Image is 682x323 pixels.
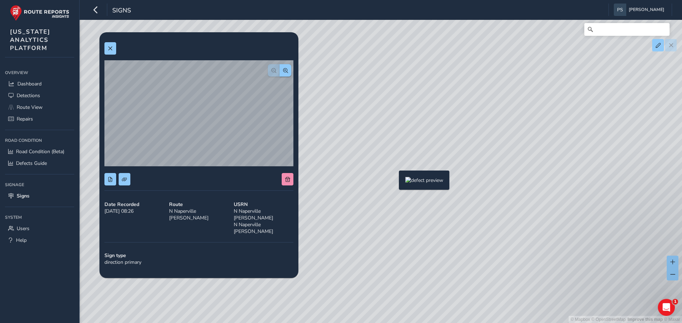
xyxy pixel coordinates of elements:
a: Help [5,234,74,246]
strong: Sign type [104,252,293,259]
span: 1 [672,299,678,305]
a: Defects Guide [5,157,74,169]
strong: Route [169,201,229,208]
span: Help [16,237,27,244]
span: Route View [17,104,43,111]
div: [DATE] 08:26 [102,199,167,237]
span: Detections [17,92,40,99]
button: [PERSON_NAME] [614,4,667,16]
img: diamond-layout [614,4,626,16]
span: [PERSON_NAME] [629,4,664,16]
span: Defects Guide [16,160,47,167]
div: N Naperville [PERSON_NAME] [167,199,231,237]
a: Road Condition (Beta) [5,146,74,157]
a: Repairs [5,113,74,125]
a: Detections [5,90,74,101]
span: Users [17,225,29,232]
img: rr logo [10,5,69,21]
span: [US_STATE] ANALYTICS PLATFORM [10,28,50,52]
a: Signs [5,190,74,202]
div: Road Condition [5,135,74,146]
span: Repairs [17,116,33,122]
div: direction primary [102,250,296,268]
span: Signs [112,6,131,16]
div: System [5,212,74,223]
span: Road Condition (Beta) [16,148,64,155]
a: Users [5,223,74,234]
div: Overview [5,67,74,78]
div: Signage [5,179,74,190]
iframe: Intercom live chat [658,299,675,316]
span: Signs [17,193,29,199]
strong: USRN [234,201,293,208]
strong: Date Recorded [104,201,164,208]
a: Dashboard [5,78,74,90]
input: Search [584,23,670,36]
div: N Naperville [PERSON_NAME] N Naperville [PERSON_NAME] [231,199,296,237]
a: Route View [5,101,74,113]
span: Dashboard [17,80,42,87]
